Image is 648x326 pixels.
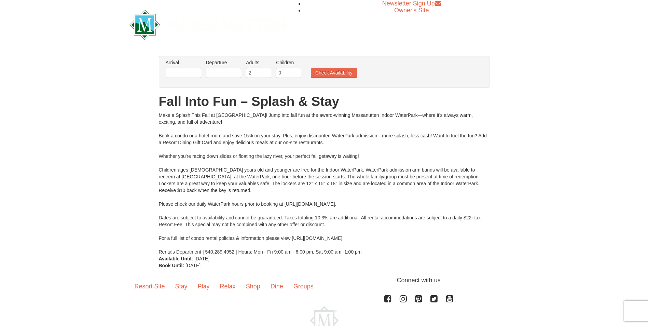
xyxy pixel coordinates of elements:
[170,276,193,297] a: Stay
[276,59,301,66] label: Children
[215,276,241,297] a: Relax
[246,59,271,66] label: Adults
[159,263,184,268] strong: Book Until:
[394,7,429,14] a: Owner's Site
[159,95,490,108] h1: Fall Into Fun – Splash & Stay
[159,112,490,255] div: Make a Splash This Fall at [GEOGRAPHIC_DATA]! Jump into fall fun at the award-winning Massanutten...
[311,68,357,78] button: Check Availability
[129,276,170,297] a: Resort Site
[241,276,265,297] a: Shop
[193,276,215,297] a: Play
[265,276,288,297] a: Dine
[166,59,201,66] label: Arrival
[129,10,286,40] img: Massanutten Resort Logo
[129,276,519,285] p: Connect with us
[194,256,209,261] span: [DATE]
[185,263,201,268] span: [DATE]
[288,276,319,297] a: Groups
[206,59,241,66] label: Departure
[159,256,193,261] strong: Available Until:
[129,16,286,32] a: Massanutten Resort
